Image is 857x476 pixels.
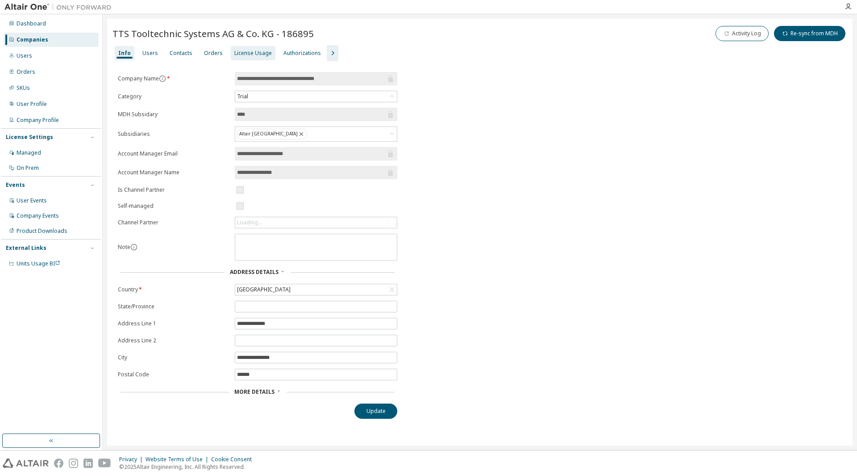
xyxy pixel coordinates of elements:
[17,212,59,219] div: Company Events
[83,459,93,468] img: linkedin.svg
[118,354,229,361] label: City
[204,50,223,57] div: Orders
[17,52,32,59] div: Users
[235,217,397,228] div: Loading...
[230,268,279,276] span: Address Details
[17,260,60,267] span: Units Usage BI
[119,456,146,463] div: Privacy
[235,284,397,295] div: [GEOGRAPHIC_DATA]
[236,92,250,101] div: Trial
[6,181,25,189] div: Events
[716,26,769,41] button: Activity Log
[17,227,67,235] div: Product Downloads
[235,127,397,141] div: Altair [GEOGRAPHIC_DATA]
[118,371,229,378] label: Postal Code
[159,75,166,82] button: information
[211,456,257,463] div: Cookie Consent
[354,404,397,419] button: Update
[4,3,116,12] img: Altair One
[237,129,307,139] div: Altair [GEOGRAPHIC_DATA]
[118,303,229,310] label: State/Province
[17,197,47,204] div: User Events
[118,202,229,210] label: Self-managed
[17,149,41,156] div: Managed
[17,20,46,27] div: Dashboard
[118,50,131,57] div: Info
[283,50,321,57] div: Authorizations
[237,219,262,226] div: Loading...
[774,26,845,41] button: Re-sync from MDH
[118,131,229,138] label: Subsidiaries
[3,459,49,468] img: altair_logo.svg
[119,463,257,471] p: © 2025 Altair Engineering, Inc. All Rights Reserved.
[234,388,275,396] span: More Details
[6,244,46,252] div: External Links
[236,285,292,295] div: [GEOGRAPHIC_DATA]
[17,101,47,108] div: User Profile
[112,27,314,40] span: TTS Tooltechnic Systems AG & Co. KG - 186895
[170,50,192,57] div: Contacts
[118,75,229,82] label: Company Name
[146,456,211,463] div: Website Terms of Use
[54,459,63,468] img: facebook.svg
[17,84,30,92] div: SKUs
[118,243,130,251] label: Note
[17,117,59,124] div: Company Profile
[118,150,229,157] label: Account Manager Email
[118,93,229,100] label: Category
[118,169,229,176] label: Account Manager Name
[17,68,35,76] div: Orders
[118,186,229,194] label: Is Channel Partner
[6,134,53,141] div: License Settings
[234,50,272,57] div: License Usage
[17,36,48,43] div: Companies
[98,459,111,468] img: youtube.svg
[69,459,78,468] img: instagram.svg
[130,244,137,251] button: information
[142,50,158,57] div: Users
[118,286,229,293] label: Country
[118,320,229,327] label: Address Line 1
[118,337,229,344] label: Address Line 2
[17,164,39,172] div: On Prem
[118,111,229,118] label: MDH Subsidary
[235,91,397,102] div: Trial
[118,219,229,226] label: Channel Partner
